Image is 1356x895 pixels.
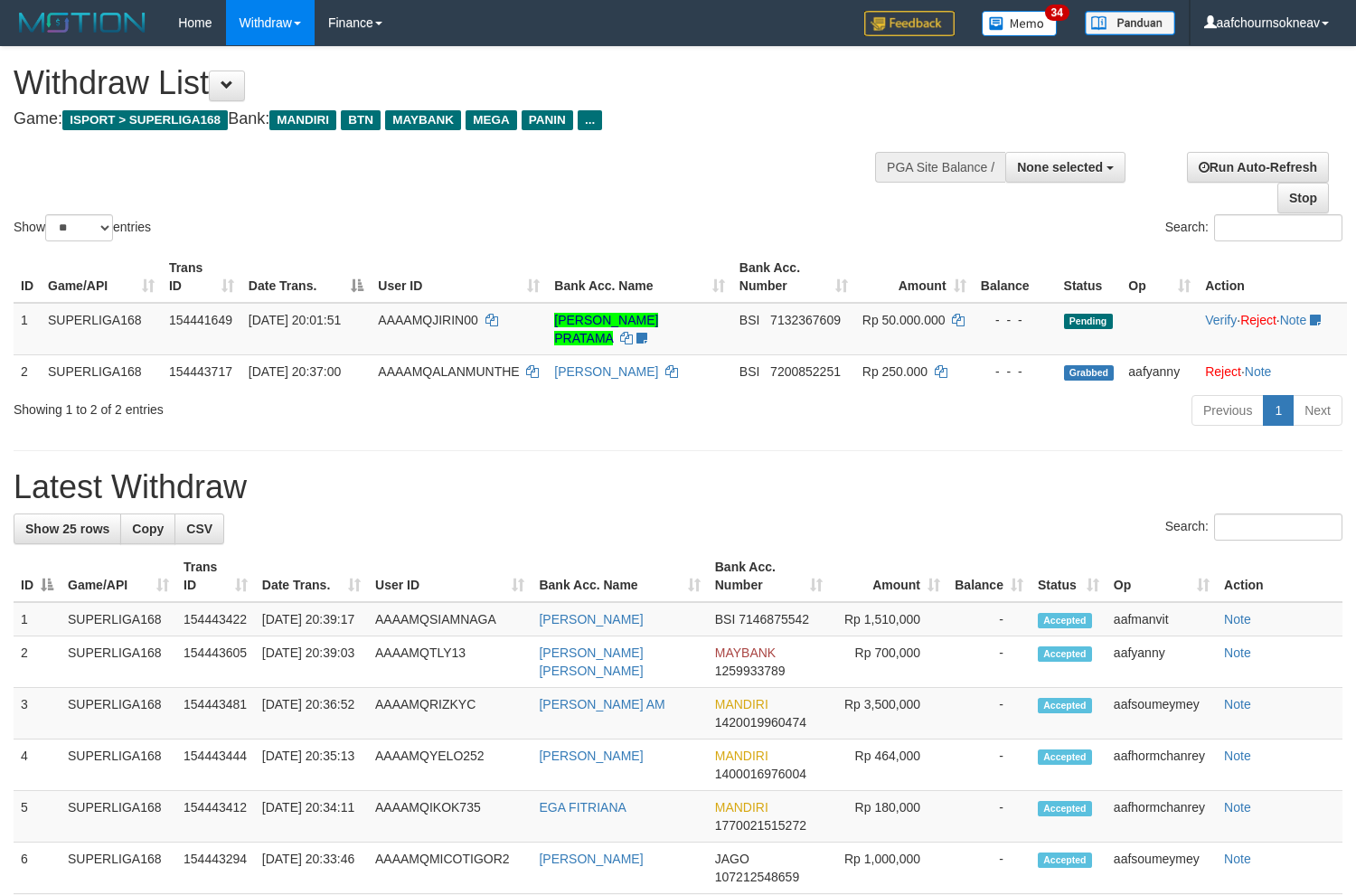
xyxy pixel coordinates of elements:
[14,843,61,894] td: 6
[14,251,41,303] th: ID
[715,767,806,781] span: Copy 1400016976004 to clipboard
[378,313,477,327] span: AAAAMQJIRIN00
[14,65,886,101] h1: Withdraw List
[981,363,1050,381] div: - - -
[708,551,830,602] th: Bank Acc. Number: activate to sort column ascending
[1106,843,1217,894] td: aafsoumeymey
[1280,313,1307,327] a: Note
[61,791,176,843] td: SUPERLIGA168
[739,313,760,327] span: BSI
[830,602,947,636] td: Rp 1,510,000
[522,110,573,130] span: PANIN
[1031,551,1106,602] th: Status: activate to sort column ascending
[41,354,162,388] td: SUPERLIGA168
[1214,513,1342,541] input: Search:
[466,110,517,130] span: MEGA
[539,697,664,711] a: [PERSON_NAME] AM
[255,791,368,843] td: [DATE] 20:34:11
[982,11,1058,36] img: Button%20Memo.svg
[186,522,212,536] span: CSV
[1224,612,1251,626] a: Note
[1017,160,1103,174] span: None selected
[1214,214,1342,241] input: Search:
[371,251,547,303] th: User ID: activate to sort column ascending
[14,354,41,388] td: 2
[947,740,1031,791] td: -
[1045,5,1069,21] span: 34
[947,843,1031,894] td: -
[1165,214,1342,241] label: Search:
[554,313,658,345] a: [PERSON_NAME] PRATAMA
[715,749,768,763] span: MANDIRI
[176,740,255,791] td: 154443444
[341,110,381,130] span: BTN
[14,110,886,128] h4: Game: Bank:
[715,818,806,833] span: Copy 1770021515272 to clipboard
[830,843,947,894] td: Rp 1,000,000
[1106,551,1217,602] th: Op: activate to sort column ascending
[62,110,228,130] span: ISPORT > SUPERLIGA168
[14,469,1342,505] h1: Latest Withdraw
[862,313,946,327] span: Rp 50.000.000
[14,791,61,843] td: 5
[947,791,1031,843] td: -
[255,636,368,688] td: [DATE] 20:39:03
[14,636,61,688] td: 2
[1224,800,1251,815] a: Note
[1165,513,1342,541] label: Search:
[368,740,532,791] td: AAAAMQYELO252
[14,393,551,419] div: Showing 1 to 2 of 2 entries
[169,313,232,327] span: 154441649
[715,800,768,815] span: MANDIRI
[162,251,241,303] th: Trans ID: activate to sort column ascending
[25,522,109,536] span: Show 25 rows
[947,551,1031,602] th: Balance: activate to sort column ascending
[176,843,255,894] td: 154443294
[174,513,224,544] a: CSV
[532,551,707,602] th: Bank Acc. Name: activate to sort column ascending
[249,364,341,379] span: [DATE] 20:37:00
[1277,183,1329,213] a: Stop
[1224,852,1251,866] a: Note
[241,251,371,303] th: Date Trans.: activate to sort column descending
[14,740,61,791] td: 4
[249,313,341,327] span: [DATE] 20:01:51
[715,612,736,626] span: BSI
[378,364,519,379] span: AAAAMQALANMUNTHE
[368,602,532,636] td: AAAAMQSIAMNAGA
[176,551,255,602] th: Trans ID: activate to sort column ascending
[539,749,643,763] a: [PERSON_NAME]
[855,251,974,303] th: Amount: activate to sort column ascending
[1205,313,1237,327] a: Verify
[1121,354,1198,388] td: aafyanny
[1224,749,1251,763] a: Note
[1057,251,1122,303] th: Status
[14,551,61,602] th: ID: activate to sort column descending
[539,612,643,626] a: [PERSON_NAME]
[14,513,121,544] a: Show 25 rows
[1205,364,1241,379] a: Reject
[1038,698,1092,713] span: Accepted
[547,251,732,303] th: Bank Acc. Name: activate to sort column ascending
[14,688,61,740] td: 3
[120,513,175,544] a: Copy
[770,364,841,379] span: Copy 7200852251 to clipboard
[974,251,1057,303] th: Balance
[715,664,786,678] span: Copy 1259933789 to clipboard
[578,110,602,130] span: ...
[1106,740,1217,791] td: aafhormchanrey
[1064,314,1113,329] span: Pending
[947,602,1031,636] td: -
[41,251,162,303] th: Game/API: activate to sort column ascending
[14,303,41,355] td: 1
[1198,251,1347,303] th: Action
[770,313,841,327] span: Copy 7132367609 to clipboard
[715,697,768,711] span: MANDIRI
[830,636,947,688] td: Rp 700,000
[875,152,1005,183] div: PGA Site Balance /
[61,551,176,602] th: Game/API: activate to sort column ascending
[368,636,532,688] td: AAAAMQTLY13
[14,9,151,36] img: MOTION_logo.png
[1038,749,1092,765] span: Accepted
[1263,395,1294,426] a: 1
